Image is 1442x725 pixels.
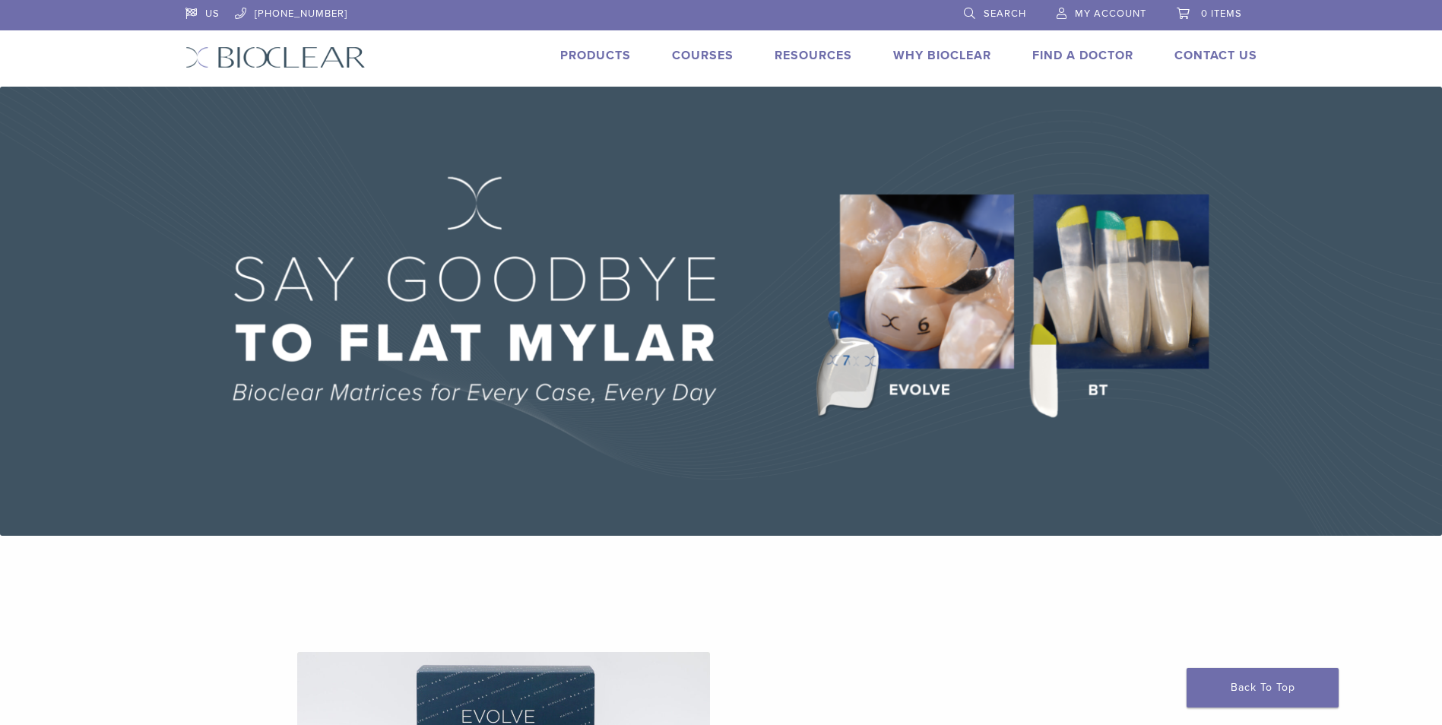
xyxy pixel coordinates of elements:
[1032,48,1133,63] a: Find A Doctor
[672,48,734,63] a: Courses
[185,46,366,68] img: Bioclear
[560,48,631,63] a: Products
[1075,8,1146,20] span: My Account
[775,48,852,63] a: Resources
[984,8,1026,20] span: Search
[893,48,991,63] a: Why Bioclear
[1201,8,1242,20] span: 0 items
[1174,48,1257,63] a: Contact Us
[1187,668,1339,708] a: Back To Top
